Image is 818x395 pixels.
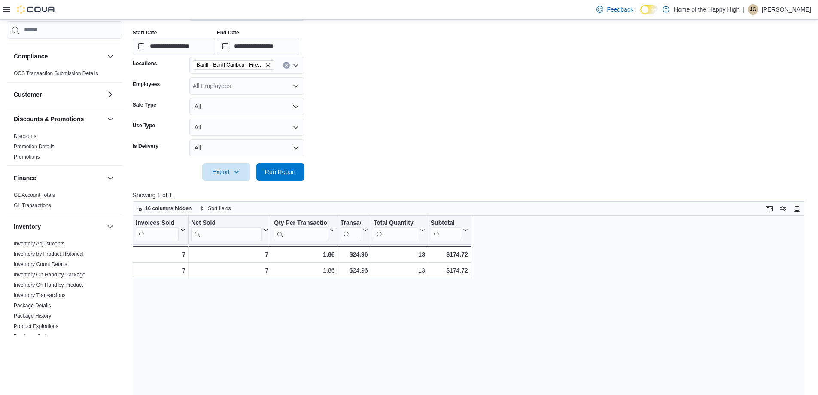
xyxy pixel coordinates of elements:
[191,219,262,227] div: Net Sold
[14,133,36,139] a: Discounts
[14,52,48,61] h3: Compliance
[750,4,756,15] span: JG
[431,219,461,227] div: Subtotal
[14,90,42,99] h3: Customer
[7,68,122,82] div: Compliance
[145,205,192,212] span: 16 columns hidden
[274,249,334,260] div: 1.86
[7,190,122,214] div: Finance
[14,251,84,257] span: Inventory by Product Historical
[373,219,418,241] div: Total Quantity
[14,202,51,208] a: GL Transactions
[14,323,58,329] a: Product Expirations
[133,29,157,36] label: Start Date
[136,219,179,241] div: Invoices Sold
[14,115,103,123] button: Discounts & Promotions
[217,38,299,55] input: Press the down key to open a popover containing a calendar.
[14,143,55,150] span: Promotion Details
[105,173,116,183] button: Finance
[283,62,290,69] button: Clear input
[14,222,103,231] button: Inventory
[133,203,195,214] button: 16 columns hidden
[14,282,83,288] a: Inventory On Hand by Product
[607,5,633,14] span: Feedback
[14,292,66,298] a: Inventory Transactions
[431,219,461,241] div: Subtotal
[14,251,84,257] a: Inventory by Product Historical
[207,163,245,181] span: Export
[14,261,67,267] a: Inventory Count Details
[431,249,468,260] div: $174.72
[105,89,116,100] button: Customer
[133,81,160,88] label: Employees
[191,219,268,241] button: Net Sold
[189,139,304,156] button: All
[193,60,274,70] span: Banff - Banff Caribou - Fire & Flower
[14,312,51,319] span: Package History
[17,5,56,14] img: Cova
[274,219,334,241] button: Qty Per Transaction
[14,70,98,77] span: OCS Transaction Submission Details
[674,4,739,15] p: Home of the Happy High
[7,131,122,165] div: Discounts & Promotions
[274,219,328,227] div: Qty Per Transaction
[762,4,811,15] p: [PERSON_NAME]
[136,265,185,276] div: 7
[189,119,304,136] button: All
[256,163,304,181] button: Run Report
[14,222,41,231] h3: Inventory
[197,61,264,69] span: Banff - Banff Caribou - Fire & Flower
[14,52,103,61] button: Compliance
[14,70,98,77] a: OCS Transaction Submission Details
[764,203,775,214] button: Keyboard shortcuts
[133,143,158,150] label: Is Delivery
[14,333,53,340] span: Purchase Orders
[133,122,155,129] label: Use Type
[593,1,636,18] a: Feedback
[136,219,185,241] button: Invoices Sold
[191,249,268,260] div: 7
[133,60,157,67] label: Locations
[14,192,55,198] a: GL Account Totals
[14,334,53,340] a: Purchase Orders
[374,265,425,276] div: 13
[14,202,51,209] span: GL Transactions
[105,114,116,124] button: Discounts & Promotions
[14,240,64,247] span: Inventory Adjustments
[14,174,103,182] button: Finance
[340,219,361,241] div: Transaction Average
[292,83,299,89] button: Open list of options
[136,219,179,227] div: Invoices Sold
[14,115,84,123] h3: Discounts & Promotions
[373,219,418,227] div: Total Quantity
[14,302,51,309] span: Package Details
[14,241,64,247] a: Inventory Adjustments
[292,62,299,69] button: Open list of options
[217,29,239,36] label: End Date
[14,174,36,182] h3: Finance
[7,239,122,366] div: Inventory
[340,265,368,276] div: $24.96
[14,90,103,99] button: Customer
[202,163,250,181] button: Export
[208,205,231,212] span: Sort fields
[14,261,67,268] span: Inventory Count Details
[105,51,116,61] button: Compliance
[133,191,811,199] p: Showing 1 of 1
[14,272,85,278] a: Inventory On Hand by Package
[274,265,334,276] div: 1.86
[191,265,268,276] div: 7
[14,292,66,299] span: Inventory Transactions
[14,303,51,309] a: Package Details
[14,154,40,160] a: Promotions
[14,153,40,160] span: Promotions
[792,203,802,214] button: Enter fullscreen
[265,62,271,67] button: Remove Banff - Banff Caribou - Fire & Flower from selection in this group
[431,265,468,276] div: $174.72
[265,168,296,176] span: Run Report
[191,219,262,241] div: Net Sold
[743,4,745,15] p: |
[274,219,328,241] div: Qty Per Transaction
[14,133,36,140] span: Discounts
